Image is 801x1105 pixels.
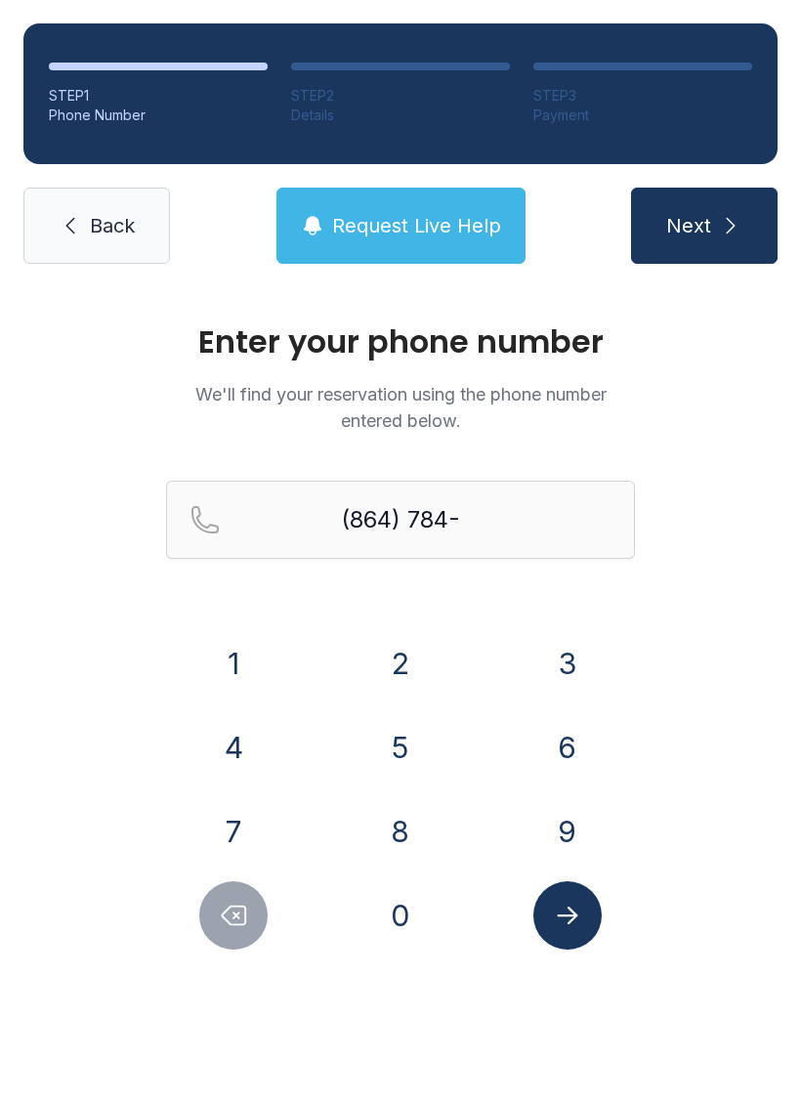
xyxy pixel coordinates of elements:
button: 5 [366,713,435,782]
h1: Enter your phone number [166,326,635,358]
button: 1 [199,629,268,698]
span: Next [666,212,711,239]
button: 0 [366,881,435,950]
button: 2 [366,629,435,698]
input: Reservation phone number [166,481,635,559]
div: STEP 1 [49,86,268,106]
button: 7 [199,797,268,866]
span: Back [90,212,135,239]
button: Submit lookup form [533,881,602,950]
div: Payment [533,106,752,125]
div: STEP 2 [291,86,510,106]
button: 4 [199,713,268,782]
button: 9 [533,797,602,866]
button: 8 [366,797,435,866]
button: 3 [533,629,602,698]
div: STEP 3 [533,86,752,106]
div: Details [291,106,510,125]
button: Delete number [199,881,268,950]
div: Phone Number [49,106,268,125]
p: We'll find your reservation using the phone number entered below. [166,381,635,434]
button: 6 [533,713,602,782]
span: Request Live Help [332,212,501,239]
